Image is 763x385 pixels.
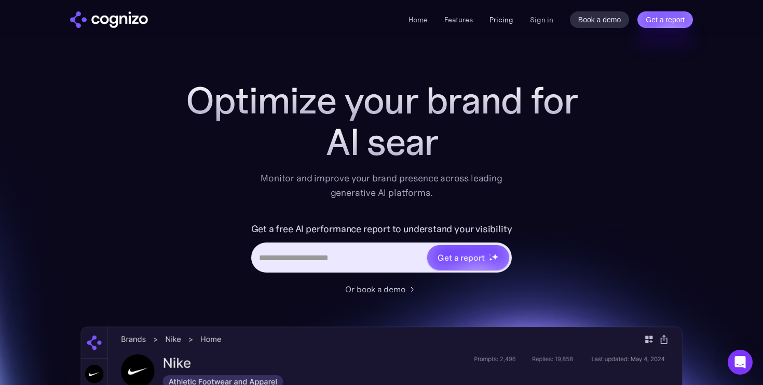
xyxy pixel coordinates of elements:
[438,251,484,264] div: Get a report
[70,11,148,28] a: home
[728,350,753,375] div: Open Intercom Messenger
[570,11,630,28] a: Book a demo
[489,15,513,24] a: Pricing
[530,13,553,26] a: Sign in
[489,254,491,255] img: star
[426,244,510,271] a: Get a reportstarstarstar
[345,283,418,295] a: Or book a demo
[174,121,589,163] div: AI sear
[345,283,405,295] div: Or book a demo
[492,253,498,260] img: star
[408,15,428,24] a: Home
[174,80,589,121] h1: Optimize your brand for
[444,15,473,24] a: Features
[70,11,148,28] img: cognizo logo
[489,258,493,261] img: star
[254,171,509,200] div: Monitor and improve your brand presence across leading generative AI platforms.
[637,11,693,28] a: Get a report
[251,221,512,237] label: Get a free AI performance report to understand your visibility
[251,221,512,278] form: Hero URL Input Form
